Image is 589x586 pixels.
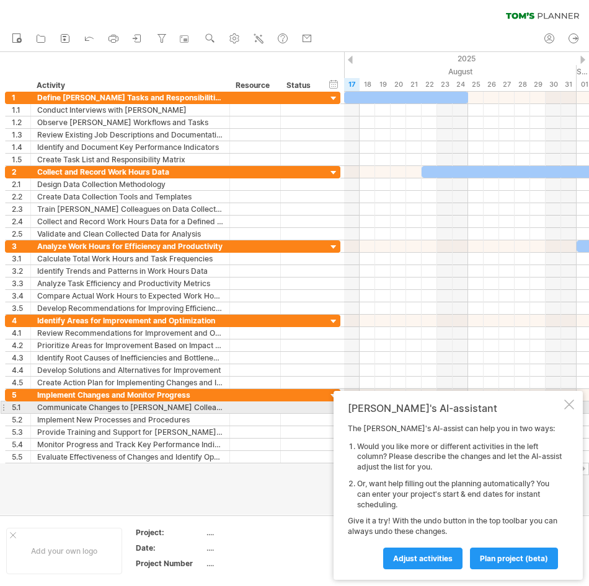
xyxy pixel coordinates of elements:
div: 3.1 [12,253,30,265]
div: Friday, 29 August 2025 [530,78,546,91]
div: Wednesday, 27 August 2025 [499,78,515,91]
div: Collect and Record Work Hours Data [37,166,223,178]
div: 4.2 [12,339,30,351]
div: 5.5 [12,451,30,463]
div: Sunday, 31 August 2025 [561,78,577,91]
div: Monday, 25 August 2025 [468,78,484,91]
div: 5 [12,389,30,401]
div: Train [PERSON_NAME] Colleagues on Data Collection Procedures [37,203,223,215]
div: Define [PERSON_NAME] Tasks and Responsibilities [37,92,223,103]
div: 1 [12,92,30,103]
div: Design Data Collection Methodology [37,178,223,190]
li: Or, want help filling out the planning automatically? You can enter your project's start & end da... [357,479,562,510]
div: Tuesday, 19 August 2025 [375,78,391,91]
div: 4 [12,315,30,326]
div: 4.4 [12,364,30,376]
div: 3.5 [12,302,30,314]
div: 4.1 [12,327,30,339]
div: Review Recommendations for Improvement and Optimization [37,327,223,339]
div: Validate and Clean Collected Data for Analysis [37,228,223,240]
div: Sunday, 24 August 2025 [453,78,468,91]
div: 2.3 [12,203,30,215]
div: 3.3 [12,278,30,289]
div: Analyze Work Hours for Efficiency and Productivity [37,240,223,252]
div: .... [206,558,311,569]
div: Monday, 18 August 2025 [360,78,375,91]
div: Saturday, 30 August 2025 [546,78,561,91]
div: Collect and Record Work Hours Data for a Defined Period [37,216,223,227]
div: Develop Solutions and Alternatives for Improvement [37,364,223,376]
div: Prioritize Areas for Improvement Based on Impact and Feasibility [37,339,223,351]
div: Conduct Interviews with [PERSON_NAME] [37,104,223,116]
div: Wednesday, 20 August 2025 [391,78,406,91]
div: Activity [37,79,223,92]
div: 5.4 [12,439,30,450]
div: Compare Actual Work Hours to Expected Work Hours [37,290,223,302]
div: Analyze Task Efficiency and Productivity Metrics [37,278,223,289]
div: Review Existing Job Descriptions and Documentation [37,129,223,141]
div: 1.1 [12,104,30,116]
div: Thursday, 28 August 2025 [515,78,530,91]
div: Resource [236,79,273,92]
div: Provide Training and Support for [PERSON_NAME] Colleagues [37,426,223,438]
div: 3.2 [12,265,30,277]
div: Project Number [136,558,204,569]
div: Calculate Total Work Hours and Task Frequencies [37,253,223,265]
div: 1.3 [12,129,30,141]
div: Saturday, 23 August 2025 [437,78,453,91]
div: 2.2 [12,191,30,203]
div: Tuesday, 26 August 2025 [484,78,499,91]
div: 1.4 [12,141,30,153]
div: 2.1 [12,178,30,190]
div: Create Data Collection Tools and Templates [37,191,223,203]
div: Thursday, 21 August 2025 [406,78,422,91]
div: The [PERSON_NAME]'s AI-assist can help you in two ways: Give it a try! With the undo button in th... [348,424,562,569]
div: 1.5 [12,154,30,165]
li: Would you like more or different activities in the left column? Please describe the changes and l... [357,442,562,473]
div: Observe [PERSON_NAME] Workflows and Tasks [37,116,223,128]
div: Date: [136,543,204,553]
div: Add your own logo [6,528,122,574]
div: 4.3 [12,352,30,364]
div: .... [206,527,311,538]
div: 2.5 [12,228,30,240]
div: [PERSON_NAME]'s AI-assistant [348,402,562,414]
div: .... [206,543,311,553]
div: 2.4 [12,216,30,227]
div: Status [286,79,314,92]
div: Identify Trends and Patterns in Work Hours Data [37,265,223,277]
div: Identify Root Causes of Inefficiencies and Bottlenecks [37,352,223,364]
div: Project: [136,527,204,538]
div: Implement New Processes and Procedures [37,414,223,426]
a: plan project (beta) [470,548,558,569]
a: Adjust activities [383,548,463,569]
span: Adjust activities [393,554,453,563]
div: Create Task List and Responsibility Matrix [37,154,223,165]
div: Develop Recommendations for Improving Efficiency and Productivity [37,302,223,314]
div: 5.2 [12,414,30,426]
div: 3 [12,240,30,252]
div: 5.1 [12,401,30,413]
span: plan project (beta) [480,554,548,563]
div: Identify Areas for Improvement and Optimization [37,315,223,326]
div: Friday, 22 August 2025 [422,78,437,91]
div: 1.2 [12,116,30,128]
div: 4.5 [12,377,30,388]
div: Sunday, 17 August 2025 [344,78,360,91]
div: 3.4 [12,290,30,302]
div: 5.3 [12,426,30,438]
div: Monitor Progress and Track Key Performance Indicators [37,439,223,450]
div: Create Action Plan for Implementing Changes and Improvements [37,377,223,388]
div: Identify and Document Key Performance Indicators [37,141,223,153]
div: Evaluate Effectiveness of Changes and Identify Opportunities for Further Improvement [37,451,223,463]
div: Implement Changes and Monitor Progress [37,389,223,401]
div: Communicate Changes to [PERSON_NAME] Colleagues and Stakeholders [37,401,223,413]
div: 2 [12,166,30,178]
